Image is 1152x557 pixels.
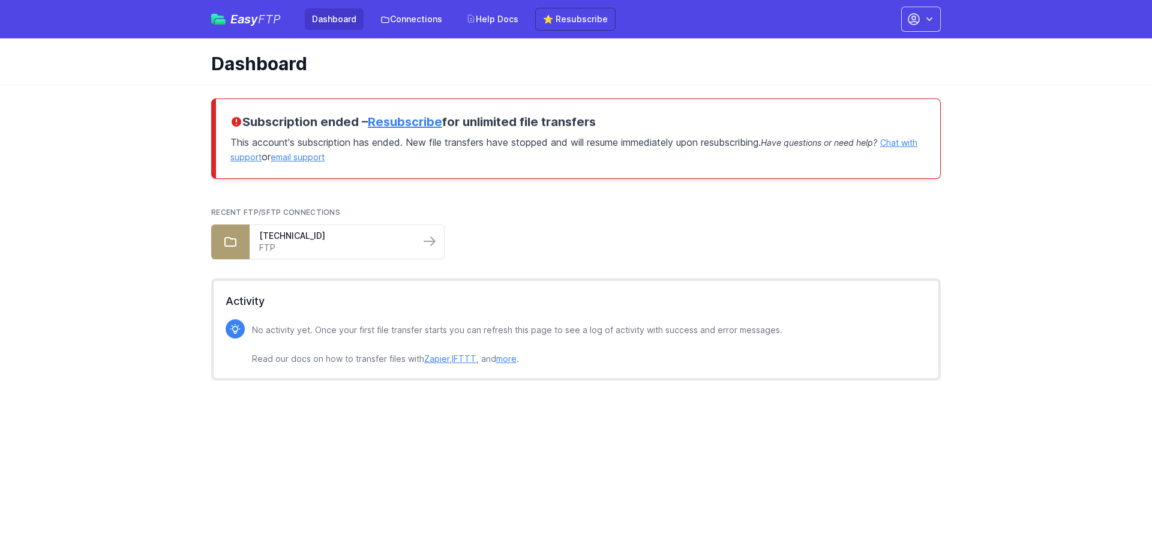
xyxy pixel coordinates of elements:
h3: Subscription ended – for unlimited file transfers [230,113,926,130]
a: Connections [373,8,449,30]
a: Dashboard [305,8,364,30]
a: FTP [259,242,410,254]
h2: Recent FTP/SFTP Connections [211,208,941,217]
p: No activity yet. Once your first file transfer starts you can refresh this page to see a log of a... [252,323,782,366]
a: Zapier [424,354,449,364]
a: Resubscribe [368,115,442,129]
span: Have questions or need help? [761,137,877,148]
a: email support [271,152,325,162]
a: EasyFTP [211,13,281,25]
span: FTP [258,12,281,26]
h2: Activity [226,293,926,310]
a: IFTTT [452,354,476,364]
p: This account's subscription has ended. New file transfers have stopped and will resume immediatel... [230,130,926,164]
img: easyftp_logo.png [211,14,226,25]
a: Help Docs [459,8,526,30]
a: ⭐ Resubscribe [535,8,616,31]
a: more [496,354,517,364]
h1: Dashboard [211,53,931,74]
span: Easy [230,13,281,25]
a: [TECHNICAL_ID] [259,230,410,242]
